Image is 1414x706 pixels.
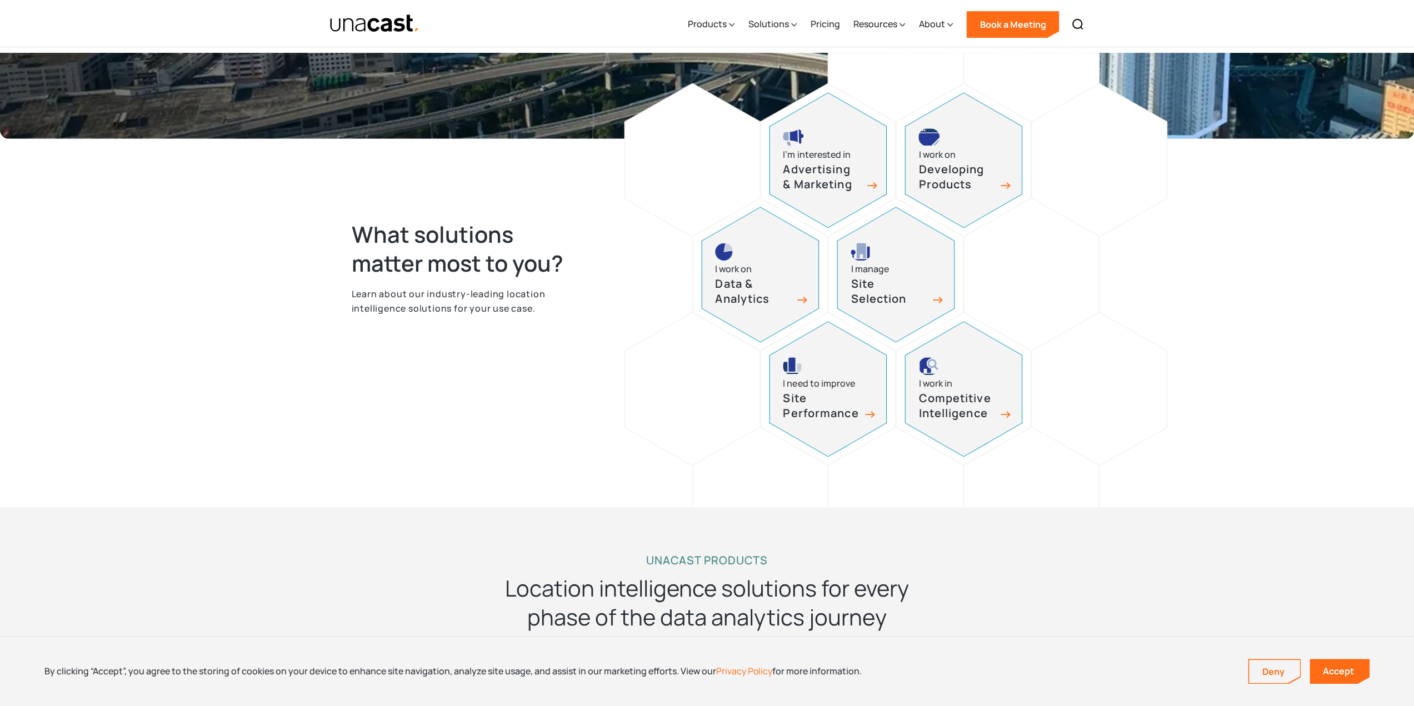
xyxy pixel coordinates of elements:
div: About [918,17,945,31]
div: Solutions [748,2,797,47]
h3: Site Selection [851,277,928,306]
div: Resources [853,17,897,31]
a: pie chart iconI work onData & Analytics [701,207,819,342]
div: I work in [918,376,952,391]
a: Deny [1249,660,1300,683]
a: Privacy Policy [716,665,772,677]
h3: Competitive Intelligence [918,391,996,420]
a: Pricing [810,2,840,47]
img: advertising and marketing icon [783,128,804,146]
img: site performance icon [783,357,802,375]
h3: Developing Products [918,162,996,192]
a: site performance iconI need to improveSite Performance [769,321,887,457]
div: Resources [853,2,905,47]
a: Book a Meeting [966,11,1059,38]
div: I need to improve [783,376,855,391]
div: About [918,2,953,47]
h2: UNACAST PRODUCTS [646,552,768,569]
div: By clicking “Accept”, you agree to the storing of cookies on your device to enhance site navigati... [44,665,862,677]
img: Unacast text logo [329,14,420,33]
div: I manage [851,262,888,277]
a: site selection icon I manageSite Selection [837,207,955,342]
img: site selection icon [851,243,871,261]
h3: Site Performance [783,391,861,420]
img: Search icon [1071,18,1085,31]
a: advertising and marketing iconI’m interested inAdvertising & Marketing [769,92,887,228]
img: pie chart icon [715,243,733,261]
div: I work on [918,147,955,162]
p: Learn about our industry-leading location intelligence solutions for your use case. [352,287,586,316]
h2: Location intelligence solutions for every phase of the data analytics journey [485,574,930,632]
a: home [329,14,420,33]
div: I work on [715,262,752,277]
div: I’m interested in [783,147,850,162]
div: Solutions [748,17,788,31]
h2: What solutions matter most to you? [352,220,586,278]
img: competitive intelligence icon [918,357,939,375]
a: developing products iconI work onDeveloping Products [905,92,1022,228]
img: developing products icon [918,128,940,146]
h3: Advertising & Marketing [783,162,861,192]
a: competitive intelligence iconI work inCompetitive Intelligence [905,321,1022,457]
h3: Data & Analytics [715,277,793,306]
a: Accept [1310,659,1370,684]
div: Products [687,17,726,31]
div: Products [687,2,735,47]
